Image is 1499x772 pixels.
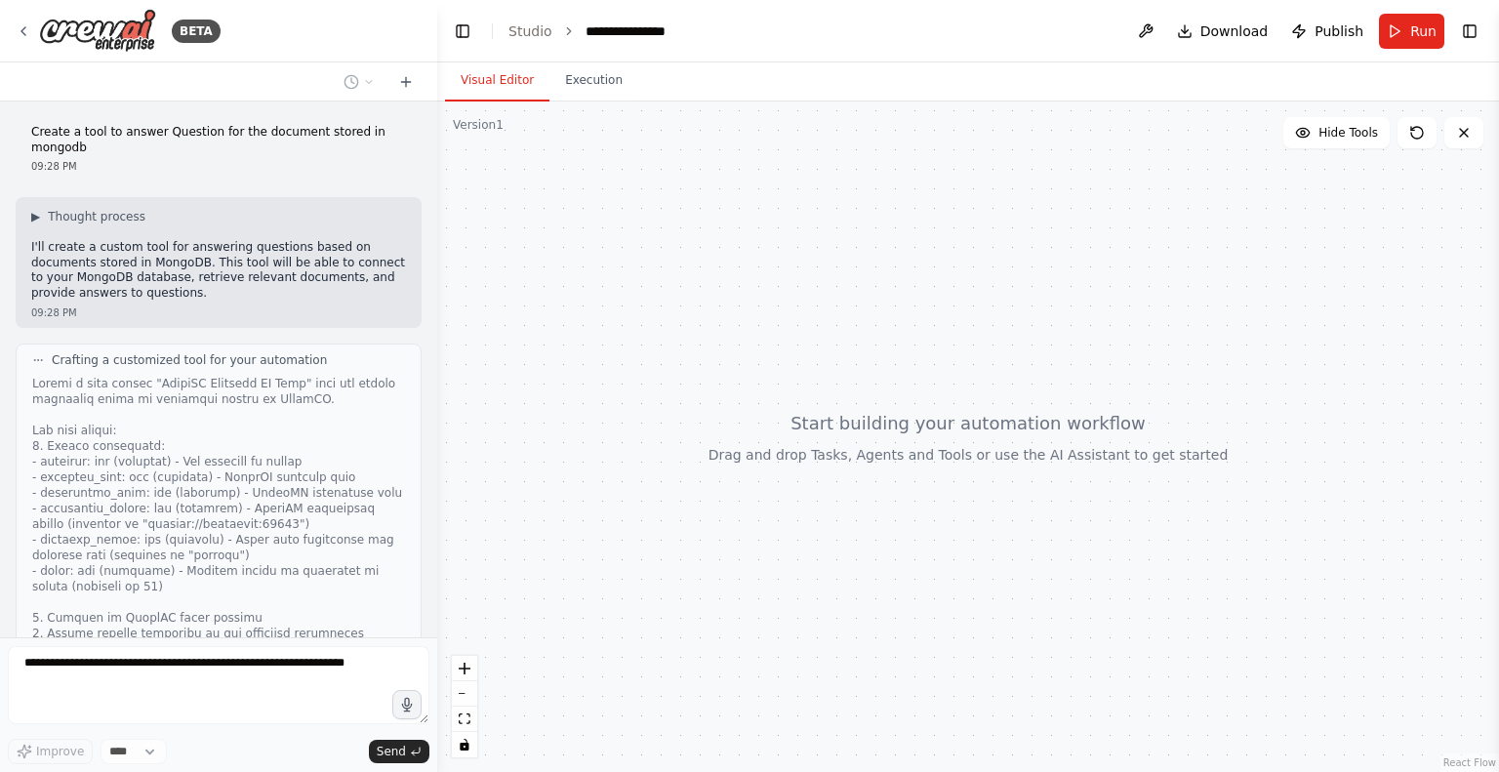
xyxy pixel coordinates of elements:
[452,656,477,681] button: zoom in
[452,732,477,757] button: toggle interactivity
[172,20,221,43] div: BETA
[449,18,476,45] button: Hide left sidebar
[31,209,40,224] span: ▶
[369,740,429,763] button: Send
[377,744,406,759] span: Send
[1315,21,1363,41] span: Publish
[549,61,638,102] button: Execution
[31,240,406,301] p: I'll create a custom tool for answering questions based on documents stored in MongoDB. This tool...
[1443,757,1496,768] a: React Flow attribution
[1318,125,1378,141] span: Hide Tools
[1200,21,1269,41] span: Download
[1410,21,1437,41] span: Run
[36,744,84,759] span: Improve
[31,159,406,174] div: 09:28 PM
[1169,14,1276,49] button: Download
[452,707,477,732] button: fit view
[508,21,682,41] nav: breadcrumb
[1456,18,1483,45] button: Show right sidebar
[445,61,549,102] button: Visual Editor
[39,9,156,53] img: Logo
[508,23,552,39] a: Studio
[1283,117,1390,148] button: Hide Tools
[48,209,145,224] span: Thought process
[1379,14,1444,49] button: Run
[390,70,422,94] button: Start a new chat
[8,739,93,764] button: Improve
[453,117,504,133] div: Version 1
[392,690,422,719] button: Click to speak your automation idea
[452,656,477,757] div: React Flow controls
[52,352,327,368] span: Crafting a customized tool for your automation
[1283,14,1371,49] button: Publish
[31,209,145,224] button: ▶Thought process
[336,70,383,94] button: Switch to previous chat
[31,125,406,155] p: Create a tool to answer Question for the document stored in mongodb
[452,681,477,707] button: zoom out
[31,305,406,320] div: 09:28 PM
